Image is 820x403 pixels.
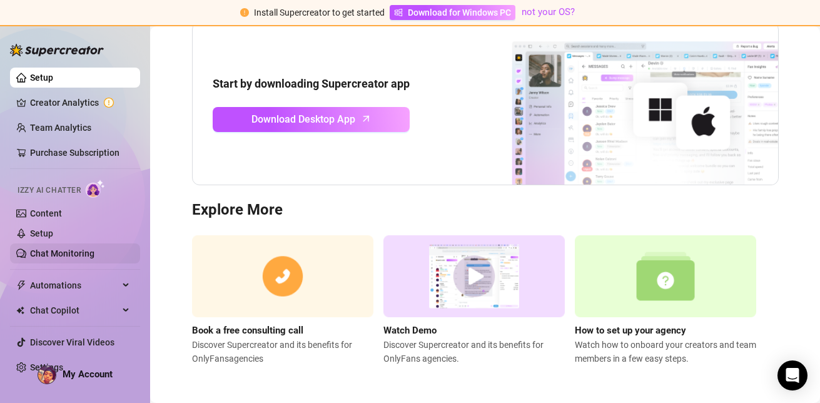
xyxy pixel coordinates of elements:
img: supercreator demo [383,235,565,317]
span: Watch how to onboard your creators and team members in a few easy steps. [575,338,756,365]
span: Discover Supercreator and its benefits for OnlyFans agencies. [383,338,565,365]
span: Izzy AI Chatter [18,185,81,196]
a: Team Analytics [30,123,91,133]
a: How to set up your agencyWatch how to onboard your creators and team members in a few easy steps. [575,235,756,365]
span: Chat Copilot [30,300,119,320]
span: exclamation-circle [240,8,249,17]
a: Discover Viral Videos [30,337,114,347]
strong: Watch Demo [383,325,437,336]
span: Download for Windows PC [408,6,511,19]
a: Settings [30,362,63,372]
a: Creator Analytics exclamation-circle [30,93,130,113]
a: Watch DemoDiscover Supercreator and its benefits for OnlyFans agencies. [383,235,565,365]
img: download app [465,23,778,185]
img: consulting call [192,235,373,317]
h3: Explore More [192,200,779,220]
a: Purchase Subscription [30,148,119,158]
img: AI Chatter [86,180,105,198]
div: Open Intercom Messenger [777,360,807,390]
span: windows [394,8,403,17]
span: Install Supercreator to get started [254,8,385,18]
a: Book a free consulting callDiscover Supercreator and its benefits for OnlyFansagencies [192,235,373,365]
img: setup agency guide [575,235,756,317]
span: thunderbolt [16,280,26,290]
a: Setup [30,73,53,83]
a: Setup [30,228,53,238]
strong: How to set up your agency [575,325,686,336]
span: Discover Supercreator and its benefits for OnlyFans agencies [192,338,373,365]
a: Download Desktop Apparrow-up [213,107,410,132]
span: My Account [63,369,113,380]
a: not your OS? [522,6,575,18]
a: Chat Monitoring [30,248,94,258]
a: Content [30,208,62,218]
strong: Book a free consulting call [192,325,303,336]
img: ACg8ocI2CJVqZpA48t9wBRc7P7jRHYb8zMAPUXaw9Twh15jIOsQ2ITA=s96-c [38,366,56,384]
a: Download for Windows PC [390,5,515,20]
span: Automations [30,275,119,295]
strong: Start by downloading Supercreator app [213,77,410,90]
span: Download Desktop App [251,111,355,127]
img: logo-BBDzfeDw.svg [10,44,104,56]
img: Chat Copilot [16,306,24,315]
span: arrow-up [359,111,373,126]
